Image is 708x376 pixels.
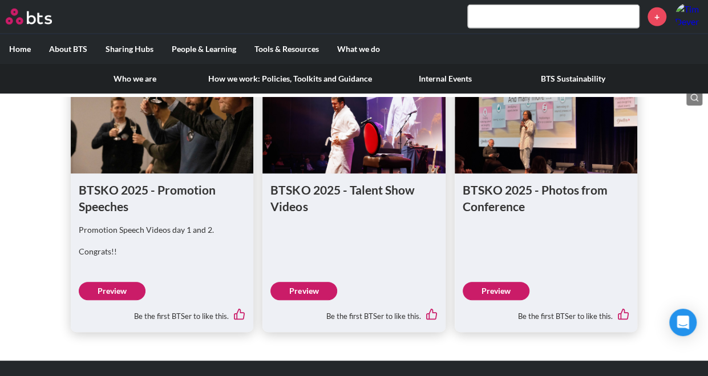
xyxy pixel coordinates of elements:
a: Go home [6,9,73,25]
p: Promotion Speech Videos day 1 and 2. [79,224,245,236]
div: Be the first BTSer to like this. [463,300,629,324]
p: Congrats!! [79,246,245,257]
a: + [648,7,666,26]
a: Preview [463,282,529,300]
label: Tools & Resources [245,34,328,64]
h1: BTSKO 2025 - Talent Show Videos [270,181,437,215]
a: Profile [675,3,702,30]
div: Be the first BTSer to like this. [79,300,245,324]
div: Open Intercom Messenger [669,309,697,336]
h1: BTSKO 2025 - Promotion Speeches [79,181,245,215]
label: About BTS [40,34,96,64]
label: People & Learning [163,34,245,64]
label: What we do [328,34,389,64]
img: BTS Logo [6,9,52,25]
div: Be the first BTSer to like this. [270,300,437,324]
a: Preview [270,282,337,300]
label: Sharing Hubs [96,34,163,64]
img: Tim Dever [675,3,702,30]
a: Preview [79,282,145,300]
h1: BTSKO 2025 - Photos from Conference [463,181,629,215]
